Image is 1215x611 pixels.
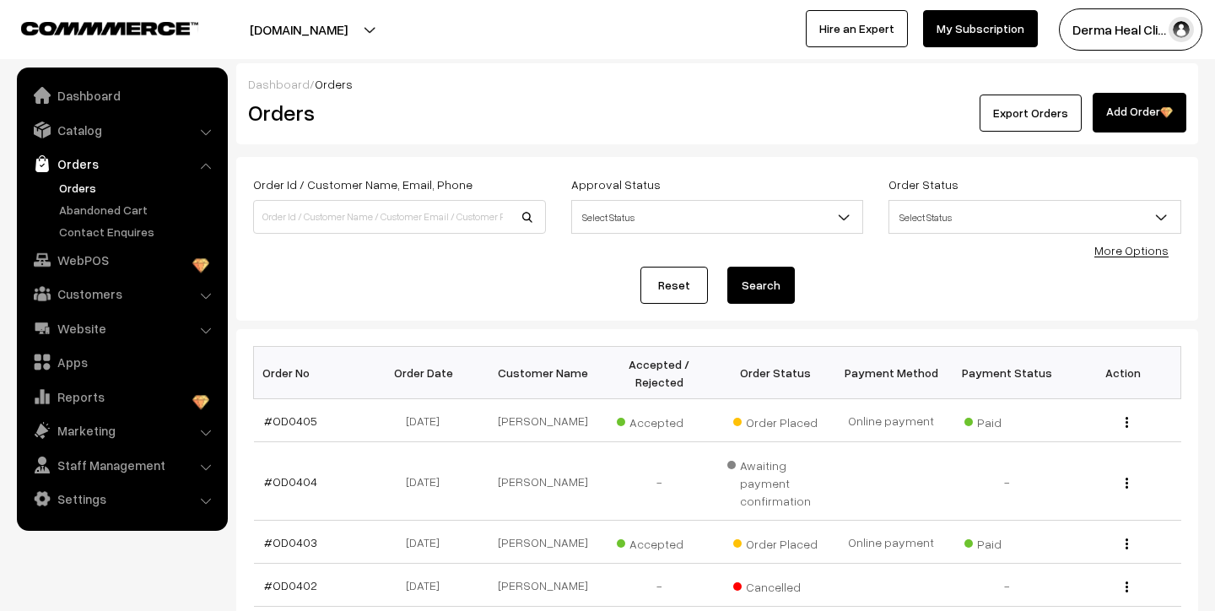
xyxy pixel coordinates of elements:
[21,450,222,480] a: Staff Management
[370,399,485,442] td: [DATE]
[21,381,222,412] a: Reports
[21,313,222,343] a: Website
[949,442,1065,521] td: -
[602,564,717,607] td: -
[640,267,708,304] a: Reset
[485,399,601,442] td: [PERSON_NAME]
[923,10,1038,47] a: My Subscription
[1059,8,1202,51] button: Derma Heal Cli…
[833,347,948,399] th: Payment Method
[370,442,485,521] td: [DATE]
[55,223,222,241] a: Contact Enquires
[21,17,169,37] a: COMMMERCE
[833,521,948,564] td: Online payment
[21,278,222,309] a: Customers
[733,574,818,596] span: Cancelled
[717,347,833,399] th: Order Status
[1126,478,1128,489] img: Menu
[264,474,317,489] a: #OD0404
[571,176,661,193] label: Approval Status
[21,484,222,514] a: Settings
[191,8,407,51] button: [DOMAIN_NAME]
[248,75,1186,93] div: /
[806,10,908,47] a: Hire an Expert
[21,22,198,35] img: COMMMERCE
[21,245,222,275] a: WebPOS
[980,95,1082,132] button: Export Orders
[485,347,601,399] th: Customer Name
[949,347,1065,399] th: Payment Status
[370,521,485,564] td: [DATE]
[21,415,222,446] a: Marketing
[264,535,317,549] a: #OD0403
[602,347,717,399] th: Accepted / Rejected
[248,77,310,91] a: Dashboard
[889,203,1180,232] span: Select Status
[253,176,472,193] label: Order Id / Customer Name, Email, Phone
[727,267,795,304] button: Search
[485,442,601,521] td: [PERSON_NAME]
[571,200,864,234] span: Select Status
[1169,17,1194,42] img: user
[485,521,601,564] td: [PERSON_NAME]
[370,347,485,399] th: Order Date
[485,564,601,607] td: [PERSON_NAME]
[315,77,353,91] span: Orders
[602,442,717,521] td: -
[55,201,222,219] a: Abandoned Cart
[888,200,1181,234] span: Select Status
[1126,581,1128,592] img: Menu
[21,115,222,145] a: Catalog
[254,347,370,399] th: Order No
[1065,347,1180,399] th: Action
[949,564,1065,607] td: -
[727,452,823,510] span: Awaiting payment confirmation
[733,531,818,553] span: Order Placed
[1126,538,1128,549] img: Menu
[1126,417,1128,428] img: Menu
[21,80,222,111] a: Dashboard
[248,100,544,126] h2: Orders
[1093,93,1186,132] a: Add Order
[1094,243,1169,257] a: More Options
[21,149,222,179] a: Orders
[55,179,222,197] a: Orders
[264,414,317,428] a: #OD0405
[572,203,863,232] span: Select Status
[733,409,818,431] span: Order Placed
[617,409,701,431] span: Accepted
[888,176,958,193] label: Order Status
[253,200,546,234] input: Order Id / Customer Name / Customer Email / Customer Phone
[617,531,701,553] span: Accepted
[833,399,948,442] td: Online payment
[964,409,1049,431] span: Paid
[370,564,485,607] td: [DATE]
[264,578,317,592] a: #OD0402
[964,531,1049,553] span: Paid
[21,347,222,377] a: Apps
